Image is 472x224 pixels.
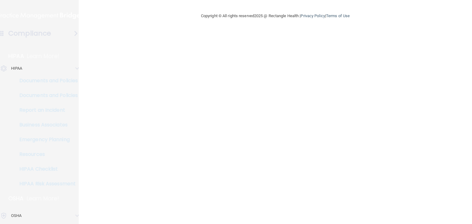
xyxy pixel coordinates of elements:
a: Terms of Use [326,14,350,18]
p: Documents and Policies [4,78,88,84]
p: HIPAA [11,65,22,72]
p: Resources [4,151,88,157]
a: Privacy Policy [301,14,325,18]
p: OSHA [8,195,24,202]
p: HIPAA Risk Assessment [4,181,88,187]
p: OSHA [11,212,22,219]
p: Learn More! [27,195,59,202]
p: HIPAA [8,52,24,60]
p: Documents and Policies [4,92,88,98]
p: HIPAA Checklist [4,166,88,172]
p: Learn More! [27,52,60,60]
p: Report an Incident [4,107,88,113]
h4: Compliance [8,29,51,38]
div: Copyright © All rights reserved 2025 @ Rectangle Health | | [163,6,387,26]
p: Emergency Planning [4,137,88,143]
p: Business Associates [4,122,88,128]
